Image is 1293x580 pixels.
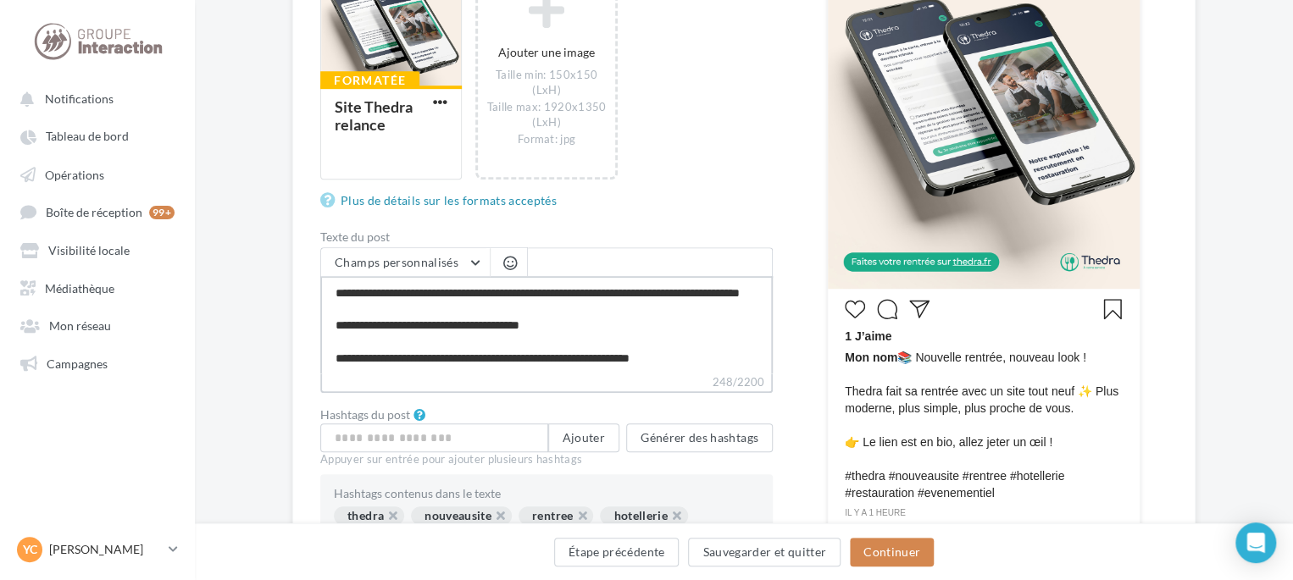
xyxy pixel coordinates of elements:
[334,488,759,500] div: Hashtags contenus dans le texte
[845,351,897,364] span: Mon nom
[10,196,185,227] a: Boîte de réception 99+
[845,505,1123,521] div: il y a 1 heure
[334,506,404,525] div: thedra
[46,205,142,219] span: Boîte de réception
[600,506,688,525] div: hotellerie
[49,541,162,558] p: [PERSON_NAME]
[321,248,490,277] button: Champs personnalisés
[335,255,458,269] span: Champs personnalisés
[149,206,175,219] div: 99+
[46,130,129,144] span: Tableau de bord
[45,280,114,295] span: Médiathèque
[45,167,104,181] span: Opérations
[877,299,897,319] svg: Commenter
[320,71,419,90] div: Formatée
[335,97,413,134] div: Site Thedra relance
[48,243,130,257] span: Visibilité locale
[23,541,37,558] span: YC
[626,423,773,452] button: Générer des hashtags
[320,231,773,243] label: Texte du post
[10,347,185,378] a: Campagnes
[845,328,1123,349] div: 1 J’aime
[1102,299,1123,319] svg: Enregistrer
[14,533,181,566] a: YC [PERSON_NAME]
[10,120,185,151] a: Tableau de bord
[845,299,865,319] svg: J’aime
[320,452,773,467] div: Appuyer sur entrée pour ajouter plusieurs hashtags
[45,91,114,106] span: Notifications
[1235,522,1276,563] div: Open Intercom Messenger
[10,234,185,264] a: Visibilité locale
[554,538,680,566] button: Étape précédente
[49,318,111,333] span: Mon réseau
[909,299,930,319] svg: Partager la publication
[411,506,512,525] div: nouveausite
[519,506,593,525] div: rentree
[320,191,563,211] a: Plus de détails sur les formats acceptés
[688,538,841,566] button: Sauvegarder et quitter
[850,538,934,566] button: Continuer
[548,423,619,452] button: Ajouter
[10,272,185,302] a: Médiathèque
[320,409,410,421] label: Hashtags du post
[320,373,773,393] label: 248/2200
[47,356,108,370] span: Campagnes
[10,309,185,340] a: Mon réseau
[845,349,1123,501] span: 📚 Nouvelle rentrée, nouveau look ! Thedra fait sa rentrée avec un site tout neuf ✨ Plus moderne, ...
[10,158,185,189] a: Opérations
[10,83,178,113] button: Notifications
